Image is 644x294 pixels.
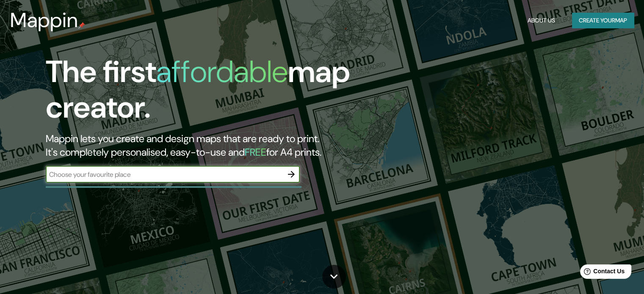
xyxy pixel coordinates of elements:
h5: FREE [245,146,266,159]
h3: Mappin [10,8,78,32]
input: Choose your favourite place [46,170,283,179]
iframe: Help widget launcher [569,261,635,285]
h1: affordable [156,52,288,91]
h1: The first map creator. [46,54,368,132]
button: About Us [524,13,558,28]
button: Create yourmap [572,13,634,28]
img: mappin-pin [78,22,85,29]
h2: Mappin lets you create and design maps that are ready to print. It's completely personalised, eas... [46,132,368,159]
